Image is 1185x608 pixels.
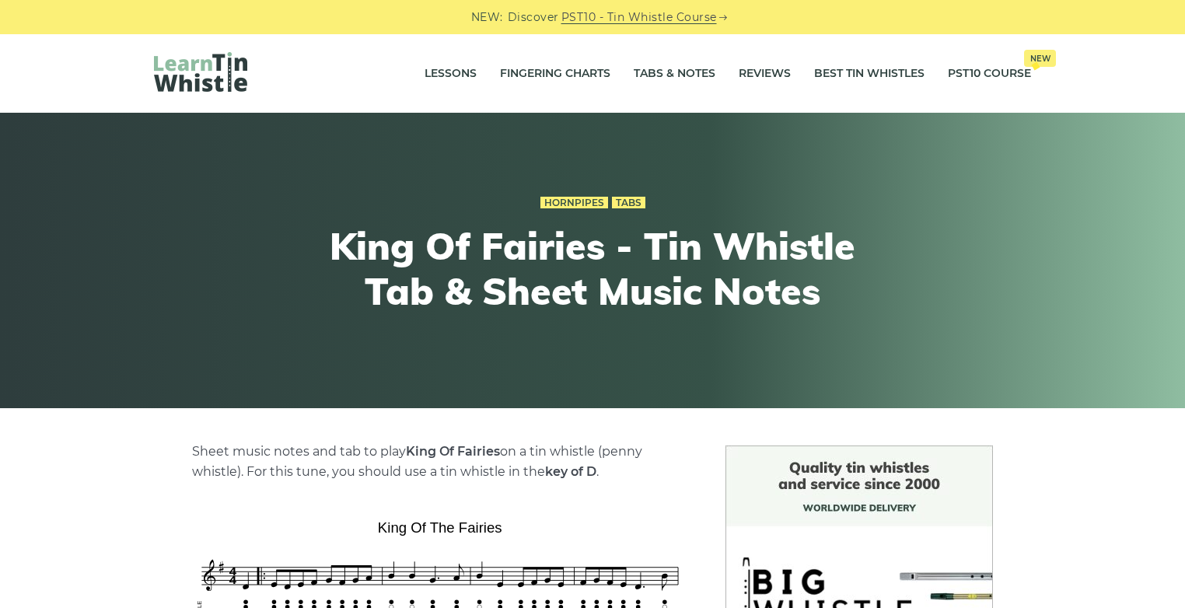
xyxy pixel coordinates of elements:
a: Tabs [612,197,645,209]
p: Sheet music notes and tab to play on a tin whistle (penny whistle). For this tune, you should use... [192,442,688,482]
a: PST10 CourseNew [948,54,1031,93]
h1: King Of Fairies - Tin Whistle Tab & Sheet Music Notes [306,224,879,313]
a: Lessons [425,54,477,93]
a: Hornpipes [540,197,608,209]
a: Fingering Charts [500,54,610,93]
span: New [1024,50,1056,67]
img: LearnTinWhistle.com [154,52,247,92]
a: Reviews [739,54,791,93]
strong: key of D [545,464,596,479]
a: Best Tin Whistles [814,54,925,93]
a: Tabs & Notes [634,54,715,93]
strong: King Of Fairies [406,444,500,459]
